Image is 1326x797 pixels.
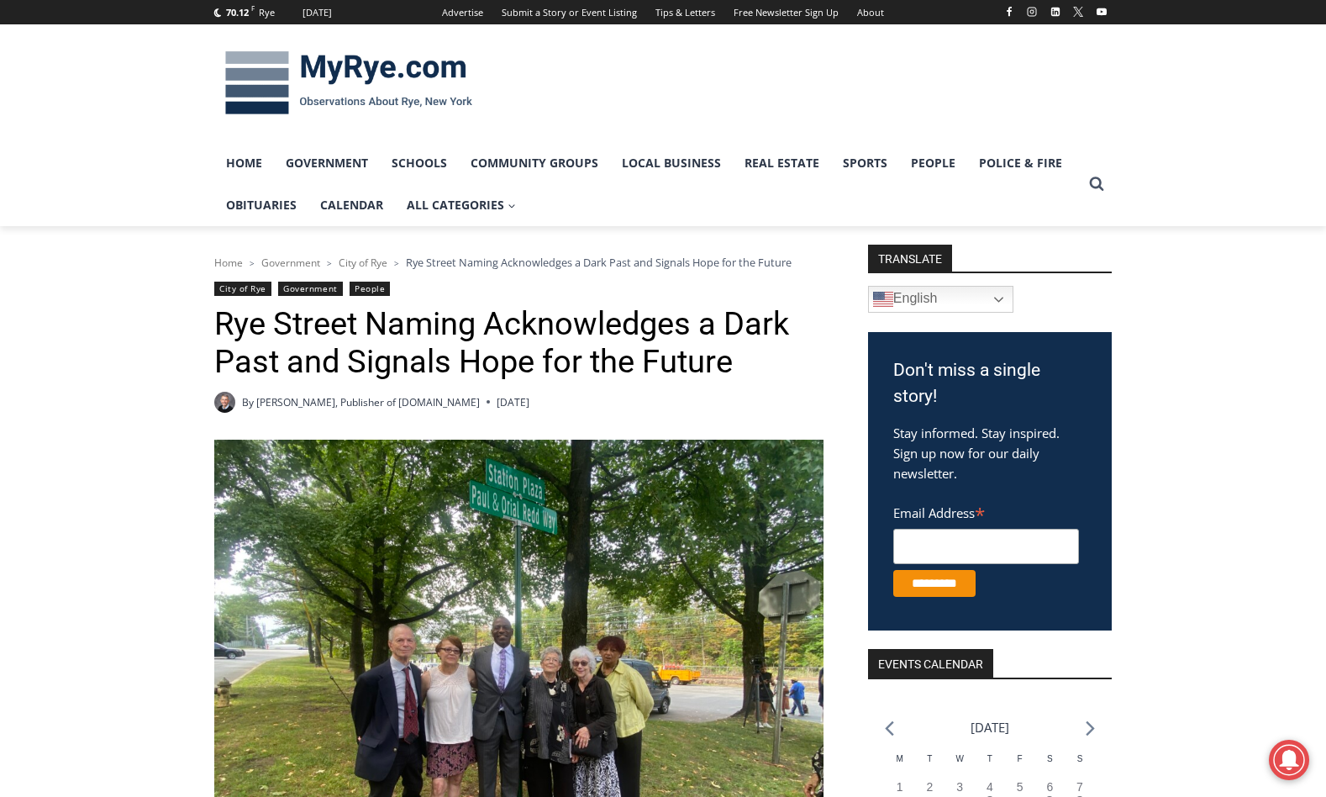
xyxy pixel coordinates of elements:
[893,423,1087,483] p: Stay informed. Stay inspired. Sign up now for our daily newsletter.
[394,257,399,269] span: >
[226,6,249,18] span: 70.12
[303,5,332,20] div: [DATE]
[1018,754,1023,763] span: F
[1047,754,1053,763] span: S
[927,754,932,763] span: T
[1065,752,1095,779] div: Sunday
[407,196,516,214] span: All Categories
[999,2,1019,22] a: Facebook
[406,255,792,270] span: Rye Street Naming Acknowledges a Dark Past and Signals Hope for the Future
[868,649,993,678] h2: Events Calendar
[214,40,483,127] img: MyRye.com
[497,394,529,410] time: [DATE]
[1022,2,1042,22] a: Instagram
[956,780,963,794] time: 3
[733,142,831,184] a: Real Estate
[278,282,342,296] a: Government
[327,257,332,269] span: >
[259,5,275,20] div: Rye
[308,184,395,226] a: Calendar
[899,142,967,184] a: People
[885,752,915,779] div: Monday
[214,142,1081,227] nav: Primary Navigation
[1017,780,1023,794] time: 5
[885,720,894,736] a: Previous month
[1005,752,1035,779] div: Friday
[868,245,952,272] strong: TRANSLATE
[1076,780,1083,794] time: 7
[214,184,308,226] a: Obituaries
[214,142,274,184] a: Home
[987,754,992,763] span: T
[893,496,1079,526] label: Email Address
[214,256,243,270] a: Home
[975,752,1005,779] div: Thursday
[955,754,963,763] span: W
[873,289,893,309] img: en
[1092,2,1112,22] a: YouTube
[459,142,610,184] a: Community Groups
[339,256,387,270] a: City of Rye
[897,754,903,763] span: M
[214,282,271,296] a: City of Rye
[945,752,975,779] div: Wednesday
[1086,720,1095,736] a: Next month
[214,254,823,271] nav: Breadcrumbs
[380,142,459,184] a: Schools
[893,357,1087,410] h3: Don't miss a single story!
[214,305,823,382] h1: Rye Street Naming Acknowledges a Dark Past and Signals Hope for the Future
[967,142,1074,184] a: Police & Fire
[927,780,934,794] time: 2
[610,142,733,184] a: Local Business
[1046,780,1053,794] time: 6
[897,780,903,794] time: 1
[1077,754,1083,763] span: S
[350,282,390,296] a: People
[214,392,235,413] a: Author image
[261,256,320,270] a: Government
[831,142,899,184] a: Sports
[868,286,1013,313] a: English
[395,184,528,226] a: All Categories
[915,752,945,779] div: Tuesday
[971,716,1009,739] li: [DATE]
[256,395,480,409] a: [PERSON_NAME], Publisher of [DOMAIN_NAME]
[1034,752,1065,779] div: Saturday
[1045,2,1066,22] a: Linkedin
[1081,169,1112,199] button: View Search Form
[1068,2,1088,22] a: X
[251,3,255,13] span: F
[242,394,254,410] span: By
[987,780,993,794] time: 4
[250,257,255,269] span: >
[274,142,380,184] a: Government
